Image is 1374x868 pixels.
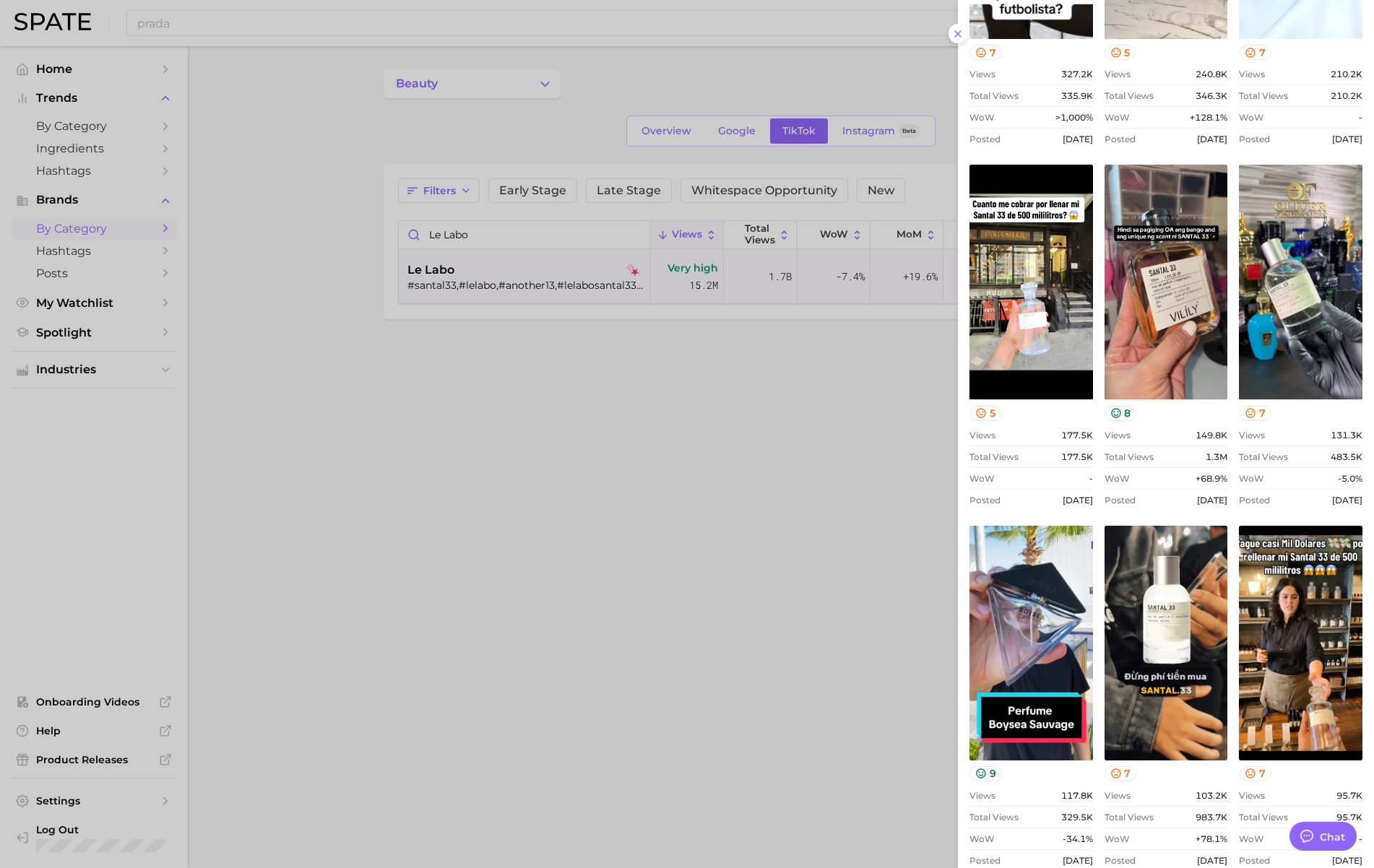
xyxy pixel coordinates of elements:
span: Posted [969,134,1001,144]
span: 103.2k [1196,790,1227,801]
span: WoW [1105,473,1130,484]
span: WoW [969,473,995,484]
span: 95.7k [1336,790,1362,801]
span: Posted [969,855,1001,866]
span: WoW [1239,473,1264,484]
span: 335.9k [1061,90,1093,101]
span: Total Views [1105,451,1154,462]
span: +68.9% [1196,473,1227,484]
span: WoW [969,833,995,844]
span: [DATE] [1332,134,1362,144]
span: Total Views [1105,90,1154,101]
span: Total Views [1239,451,1288,462]
span: [DATE] [1063,495,1093,505]
span: WoW [1105,112,1130,123]
span: 177.5k [1061,430,1093,440]
span: Views [969,790,995,801]
span: 131.3k [1331,430,1362,440]
button: 7 [1239,45,1271,60]
span: Posted [1239,495,1270,505]
span: Views [1105,69,1131,79]
span: Total Views [1239,812,1288,823]
span: 210.2k [1331,69,1362,79]
span: Views [1105,430,1131,440]
button: 9 [969,766,1002,781]
span: [DATE] [1063,855,1093,866]
span: Total Views [969,812,1019,823]
span: [DATE] [1063,134,1093,144]
span: -5.0% [1338,473,1362,484]
span: WoW [969,112,995,123]
span: [DATE] [1332,495,1362,505]
span: - [1359,112,1362,123]
span: [DATE] [1332,855,1362,866]
span: [DATE] [1197,134,1227,144]
span: Total Views [1105,812,1154,823]
button: 7 [1239,766,1271,781]
span: +128.1% [1190,112,1227,123]
span: 346.3k [1196,90,1227,101]
span: 1.3m [1206,451,1227,462]
span: Posted [969,495,1001,505]
span: Views [1239,430,1265,440]
span: 483.5k [1331,451,1362,462]
span: Posted [1239,855,1270,866]
span: Views [969,430,995,440]
span: Posted [1105,134,1136,144]
span: 95.7k [1336,812,1362,823]
span: +78.1% [1196,833,1227,844]
span: - [1359,833,1362,844]
button: 7 [1105,766,1137,781]
span: WoW [1239,833,1264,844]
span: WoW [1105,833,1130,844]
span: 329.5k [1061,812,1093,823]
span: 327.2k [1061,69,1093,79]
span: 240.8k [1196,69,1227,79]
span: Views [1105,790,1131,801]
span: 117.8k [1061,790,1093,801]
span: Views [1239,69,1265,79]
span: Total Views [969,90,1019,101]
span: [DATE] [1197,855,1227,866]
span: 210.2k [1331,90,1362,101]
button: 8 [1105,406,1137,421]
span: Total Views [969,451,1019,462]
span: 149.8k [1196,430,1227,440]
button: 7 [969,45,1002,60]
span: 983.7k [1196,812,1227,823]
span: >1,000% [1055,112,1093,123]
span: Views [1239,790,1265,801]
span: -34.1% [1063,833,1093,844]
span: 177.5k [1061,451,1093,462]
span: Views [969,69,995,79]
span: Posted [1105,495,1136,505]
button: 5 [969,406,1001,421]
span: Total Views [1239,90,1288,101]
span: [DATE] [1197,495,1227,505]
button: 5 [1105,45,1136,60]
span: - [1089,473,1093,484]
span: WoW [1239,112,1264,123]
button: 7 [1239,406,1271,421]
span: Posted [1105,855,1136,866]
span: Posted [1239,134,1270,144]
